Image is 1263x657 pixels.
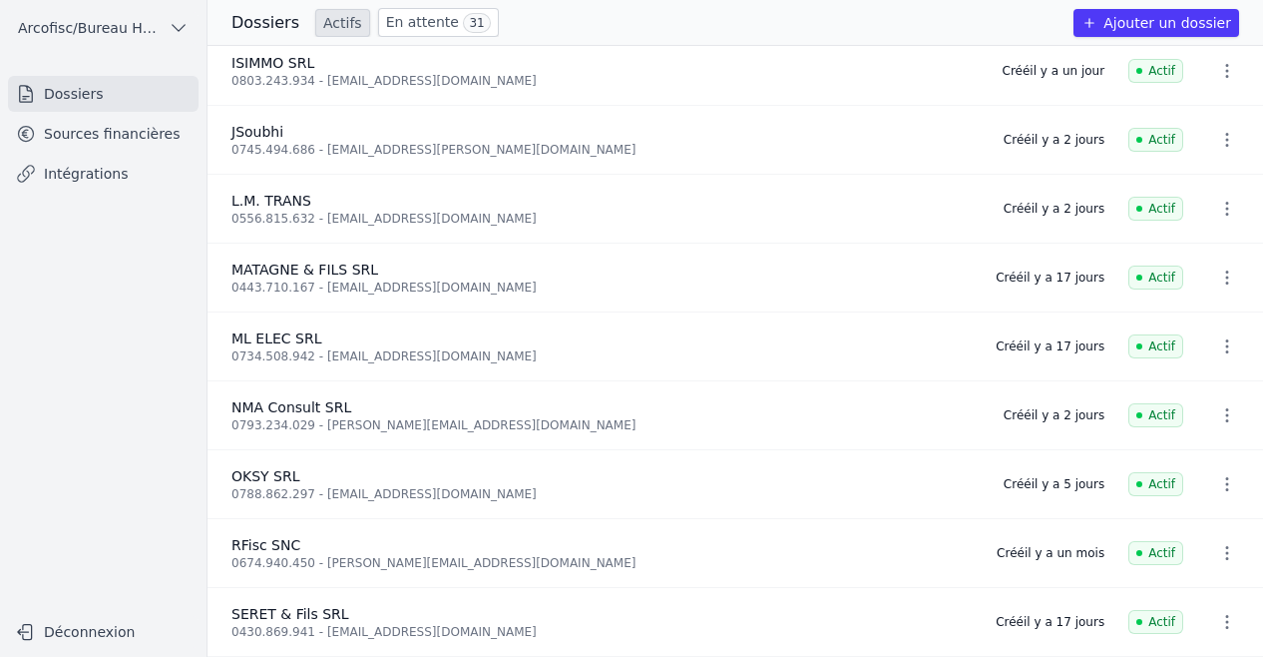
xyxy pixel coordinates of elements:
div: Créé il y a un mois [997,545,1104,561]
div: 0803.243.934 - [EMAIL_ADDRESS][DOMAIN_NAME] [231,73,979,89]
div: Créé il y a 17 jours [996,338,1104,354]
div: 0443.710.167 - [EMAIL_ADDRESS][DOMAIN_NAME] [231,280,972,296]
div: Créé il y a 17 jours [996,270,1104,286]
button: Déconnexion [8,616,199,648]
span: 31 [463,13,490,33]
a: Dossiers [8,76,199,112]
div: 0745.494.686 - [EMAIL_ADDRESS][PERSON_NAME][DOMAIN_NAME] [231,142,980,158]
div: 0734.508.942 - [EMAIL_ADDRESS][DOMAIN_NAME] [231,348,972,364]
div: 0793.234.029 - [PERSON_NAME][EMAIL_ADDRESS][DOMAIN_NAME] [231,417,980,433]
div: Créé il y a un jour [1003,63,1105,79]
span: SERET & Fils SRL [231,606,349,622]
div: Créé il y a 5 jours [1004,476,1104,492]
a: Intégrations [8,156,199,192]
span: Actif [1128,403,1183,427]
span: MATAGNE & FILS SRL [231,262,378,278]
a: Sources financières [8,116,199,152]
div: 0556.815.632 - [EMAIL_ADDRESS][DOMAIN_NAME] [231,211,980,227]
div: Créé il y a 2 jours [1004,132,1104,148]
button: Ajouter un dossier [1073,9,1239,37]
span: NMA Consult SRL [231,399,351,415]
span: Actif [1128,266,1183,290]
span: Actif [1128,197,1183,221]
span: ML ELEC SRL [231,330,321,346]
span: L.M. TRANS [231,193,311,209]
span: ISIMMO SRL [231,55,314,71]
span: JSoubhi [231,124,283,140]
span: Actif [1128,59,1183,83]
a: En attente 31 [378,8,499,37]
span: Arcofisc/Bureau Haot [18,18,161,38]
div: Créé il y a 2 jours [1004,407,1104,423]
div: Créé il y a 2 jours [1004,201,1104,217]
span: Actif [1128,472,1183,496]
button: Arcofisc/Bureau Haot [8,12,199,44]
a: Actifs [315,9,370,37]
span: Actif [1128,128,1183,152]
h3: Dossiers [231,11,299,35]
span: RFisc SNC [231,537,300,553]
span: Actif [1128,541,1183,565]
span: Actif [1128,334,1183,358]
div: Créé il y a 17 jours [996,614,1104,630]
span: OKSY SRL [231,468,300,484]
span: Actif [1128,610,1183,634]
div: 0674.940.450 - [PERSON_NAME][EMAIL_ADDRESS][DOMAIN_NAME] [231,555,973,571]
div: 0430.869.941 - [EMAIL_ADDRESS][DOMAIN_NAME] [231,624,972,640]
div: 0788.862.297 - [EMAIL_ADDRESS][DOMAIN_NAME] [231,486,980,502]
